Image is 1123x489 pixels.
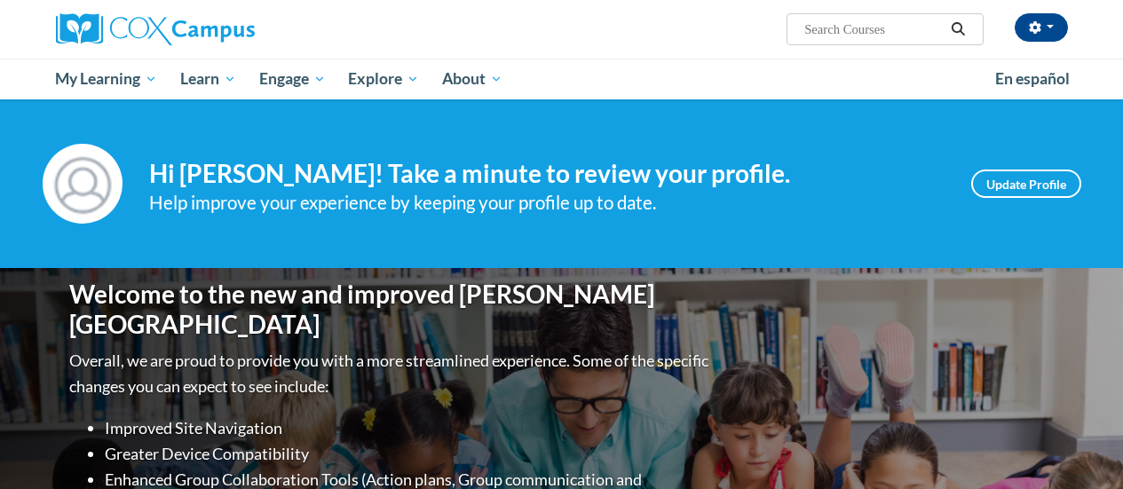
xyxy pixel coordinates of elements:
img: Cox Campus [56,13,255,45]
span: Explore [348,68,419,90]
a: Cox Campus [56,13,376,45]
p: Overall, we are proud to provide you with a more streamlined experience. Some of the specific cha... [69,348,713,399]
span: About [442,68,502,90]
span: My Learning [55,68,157,90]
li: Greater Device Compatibility [105,441,713,467]
a: My Learning [44,59,170,99]
span: Engage [259,68,326,90]
h4: Hi [PERSON_NAME]! Take a minute to review your profile. [149,159,945,189]
a: About [431,59,514,99]
iframe: Button to launch messaging window [1052,418,1109,475]
div: Main menu [43,59,1081,99]
li: Improved Site Navigation [105,415,713,441]
button: Account Settings [1015,13,1068,42]
a: Update Profile [971,170,1081,198]
a: Engage [248,59,337,99]
img: Profile Image [43,144,123,224]
a: En español [984,60,1081,98]
h1: Welcome to the new and improved [PERSON_NAME][GEOGRAPHIC_DATA] [69,280,713,339]
a: Explore [336,59,431,99]
input: Search Courses [803,19,945,40]
button: Search [945,19,971,40]
div: Help improve your experience by keeping your profile up to date. [149,188,945,217]
span: Learn [180,68,236,90]
span: En español [995,69,1070,88]
a: Learn [169,59,248,99]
